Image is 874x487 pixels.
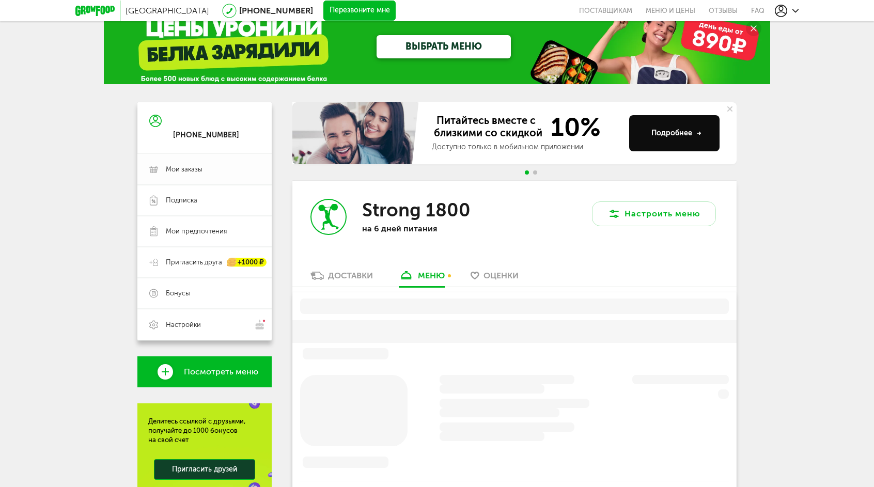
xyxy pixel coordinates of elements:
[166,227,227,236] span: Мои предпочтения
[173,131,239,140] div: [PHONE_NUMBER]
[544,114,601,140] span: 10%
[432,142,621,152] div: Доступно только в мобильном приложении
[533,170,537,175] span: Go to slide 2
[166,320,201,329] span: Настройки
[137,216,272,247] a: Мои предпочтения
[629,115,720,151] button: Подробнее
[292,102,422,164] img: family-banner.579af9d.jpg
[166,258,222,267] span: Пригласить друга
[154,459,255,480] a: Пригласить друзей
[323,1,396,21] button: Перезвоните мне
[483,271,519,280] span: Оценки
[137,356,272,387] a: Посмотреть меню
[592,201,716,226] button: Настроить меню
[137,185,272,216] a: Подписка
[465,270,524,287] a: Оценки
[305,270,378,287] a: Доставки
[394,270,450,287] a: меню
[137,247,272,278] a: Пригласить друга +1000 ₽
[166,196,197,205] span: Подписка
[525,170,529,175] span: Go to slide 1
[148,417,261,445] div: Делитесь ссылкой с друзьями, получайте до 1000 бонусов на свой счет
[239,6,313,15] a: [PHONE_NUMBER]
[137,278,272,309] a: Бонусы
[362,199,471,221] h3: Strong 1800
[432,114,544,140] span: Питайтесь вместе с близкими со скидкой
[166,165,202,174] span: Мои заказы
[328,271,373,280] div: Доставки
[362,224,496,233] p: на 6 дней питания
[126,6,209,15] span: [GEOGRAPHIC_DATA]
[137,154,272,185] a: Мои заказы
[651,128,701,138] div: Подробнее
[166,289,190,298] span: Бонусы
[418,271,445,280] div: меню
[184,367,258,376] span: Посмотреть меню
[137,309,272,340] a: Настройки
[377,35,511,58] a: ВЫБРАТЬ МЕНЮ
[227,258,267,267] div: +1000 ₽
